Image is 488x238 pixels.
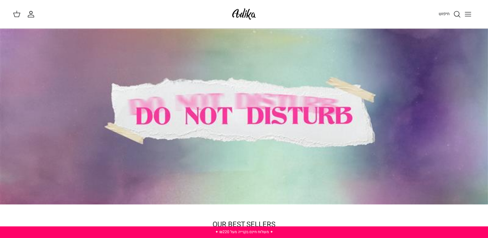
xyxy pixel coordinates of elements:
a: OUR BEST SELLERS [213,219,275,230]
span: חיפוש [439,11,450,17]
a: החשבון שלי [27,10,37,18]
button: Toggle menu [461,7,475,21]
a: ✦ משלוח חינם בקנייה מעל ₪220 ✦ [215,229,273,235]
img: Adika IL [230,6,258,22]
a: חיפוש [439,10,461,18]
